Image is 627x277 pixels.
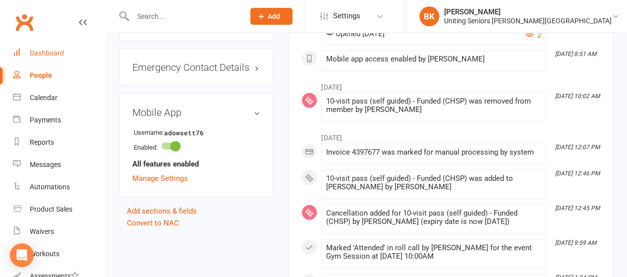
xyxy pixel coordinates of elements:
i: [DATE] 9:59 AM [555,239,596,246]
div: Product Sales [30,205,72,213]
div: People [30,71,52,79]
div: Cancellation added for 10-visit pass (self guided) - Funded (CHSP) by [PERSON_NAME] (expiry date ... [326,209,541,226]
div: 10-visit pass (self guided) - Funded (CHSP) was added to [PERSON_NAME] by [PERSON_NAME] [326,174,541,191]
div: Reports [30,138,54,146]
i: [DATE] 12:45 PM [555,205,600,212]
a: Convert to NAC [127,219,179,227]
span: Settings [333,5,360,27]
i: [DATE] 10:02 AM [555,93,600,100]
div: Open Intercom Messenger [10,243,34,267]
li: Username: [132,125,260,139]
a: Clubworx [12,10,37,35]
button: Add [250,8,292,25]
a: Messages [13,154,105,176]
button: 2 [526,29,541,41]
a: Product Sales [13,198,105,221]
h3: Mobile App [132,107,260,118]
a: Reports [13,131,105,154]
div: Automations [30,183,70,191]
div: Payments [30,116,61,124]
a: Waivers [13,221,105,243]
div: Uniting Seniors [PERSON_NAME][GEOGRAPHIC_DATA] [444,16,612,25]
a: Add sections & fields [127,207,197,216]
i: [DATE] 8:51 AM [555,51,596,57]
div: BK [419,6,439,26]
div: Calendar [30,94,57,102]
a: Calendar [13,87,105,109]
li: [DATE] [301,127,600,143]
li: [DATE] [301,77,600,93]
i: [DATE] 12:46 PM [555,170,600,177]
span: Add [268,12,280,20]
a: People [13,64,105,87]
a: Payments [13,109,105,131]
div: Messages [30,161,61,168]
div: Mobile app access enabled by [PERSON_NAME] [326,55,541,63]
div: Workouts [30,250,59,258]
span: Opened [DATE] [326,29,384,38]
div: Invoice 4397677 was marked for manual processing by system [326,148,541,157]
strong: adowsett76 [164,128,221,138]
div: Dashboard [30,49,64,57]
i: [DATE] 12:07 PM [555,144,600,151]
a: Automations [13,176,105,198]
div: [PERSON_NAME] [444,7,612,16]
h3: Emergency Contact Details [132,62,260,73]
a: Dashboard [13,42,105,64]
li: Enabled: [132,139,260,154]
a: Workouts [13,243,105,265]
a: Manage Settings [132,174,188,183]
strong: All features enabled [132,158,199,170]
input: Search... [130,9,237,23]
div: Marked 'Attended' in roll call by [PERSON_NAME] for the event Gym Session at [DATE] 10:00AM [326,244,541,261]
div: 10-visit pass (self guided) - Funded (CHSP) was removed from member by [PERSON_NAME] [326,97,541,114]
div: Waivers [30,227,54,235]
